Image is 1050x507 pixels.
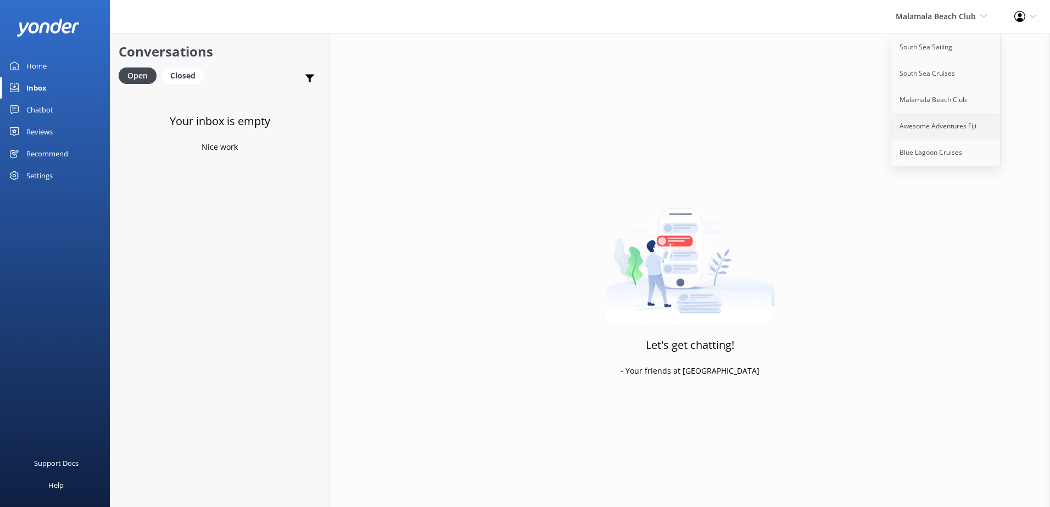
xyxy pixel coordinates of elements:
[162,67,204,84] div: Closed
[26,143,68,165] div: Recommend
[26,165,53,187] div: Settings
[26,77,47,99] div: Inbox
[891,139,1001,166] a: Blue Lagoon Cruises
[896,11,976,21] span: Malamala Beach Club
[605,185,775,322] img: artwork of a man stealing a conversation from at giant smartphone
[119,69,162,81] a: Open
[621,365,759,377] p: - Your friends at [GEOGRAPHIC_DATA]
[16,19,80,37] img: yonder-white-logo.png
[48,474,64,496] div: Help
[891,113,1001,139] a: Awesome Adventures Fiji
[646,336,734,354] h3: Let's get chatting!
[119,67,157,84] div: Open
[891,34,1001,60] a: South Sea Sailing
[891,60,1001,87] a: South Sea Cruises
[26,55,47,77] div: Home
[26,121,53,143] div: Reviews
[119,41,321,62] h2: Conversations
[34,452,79,474] div: Support Docs
[202,141,238,153] p: Nice work
[26,99,53,121] div: Chatbot
[170,112,270,130] h3: Your inbox is empty
[891,87,1001,113] a: Malamala Beach Club
[162,69,209,81] a: Closed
